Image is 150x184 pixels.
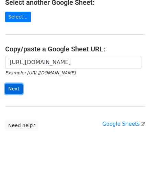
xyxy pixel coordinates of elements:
[5,84,23,94] input: Next
[5,45,145,53] h4: Copy/paste a Google Sheet URL:
[5,120,38,131] a: Need help?
[5,70,76,75] small: Example: [URL][DOMAIN_NAME]
[102,121,145,127] a: Google Sheets
[5,56,141,69] input: Paste your Google Sheet URL here
[5,12,31,22] a: Select...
